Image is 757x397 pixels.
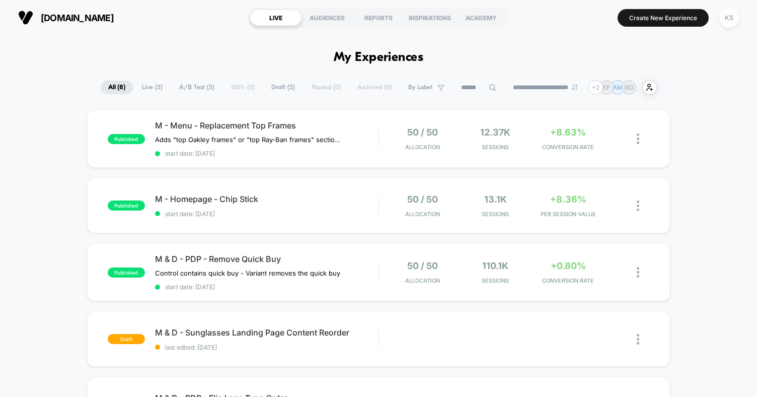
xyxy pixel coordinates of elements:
span: By Label [408,84,432,91]
p: MD [624,84,634,91]
span: M & D - Sunglasses Landing Page Content Reorder [155,327,378,338]
div: + 2 [588,80,603,95]
span: [DOMAIN_NAME] [41,13,114,23]
span: 50 / 50 [407,194,438,205]
span: Draft ( 5 ) [264,81,302,94]
span: Allocation [405,211,440,218]
span: +0.80% [551,260,586,271]
span: Live ( 3 ) [134,81,170,94]
span: published [108,134,145,144]
p: AM [613,84,623,91]
span: start date: [DATE] [155,210,378,218]
div: LIVE [250,10,301,26]
span: draft [108,334,145,344]
p: EF [603,84,610,91]
button: KS [716,8,742,28]
h1: My Experiences [334,50,424,65]
span: start date: [DATE] [155,283,378,291]
span: 50 / 50 [407,260,438,271]
span: All ( 8 ) [101,81,133,94]
span: Control contains quick buy - Variant removes the quick buy [155,269,340,277]
span: CONVERSION RATE [534,277,601,284]
img: close [637,134,639,144]
span: 110.1k [482,260,508,271]
div: INSPIRATIONS [404,10,456,26]
div: KS [719,8,739,28]
span: A/B Test ( 3 ) [172,81,222,94]
img: close [637,201,639,211]
span: 12.37k [480,127,510,138]
span: Sessions [462,211,529,218]
span: 13.1k [484,194,507,205]
img: Visually logo [18,10,33,25]
span: M & D - PDP - Remove Quick Buy [155,254,378,264]
span: published [108,201,145,211]
button: [DOMAIN_NAME] [15,10,117,26]
span: 50 / 50 [407,127,438,138]
span: Allocation [405,144,440,151]
button: Create New Experience [618,9,709,27]
div: ACADEMY [456,10,507,26]
span: Adds "top Oakley frames" or "top Ray-Ban frames" section to replacement lenses for Oakley and Ray... [155,136,342,144]
img: end [572,84,578,90]
div: REPORTS [353,10,404,26]
span: Sessions [462,144,529,151]
span: CONVERSION RATE [534,144,601,151]
span: +8.63% [550,127,586,138]
span: last edited: [DATE] [155,344,378,351]
img: close [637,334,639,345]
span: Allocation [405,277,440,284]
span: Sessions [462,277,529,284]
span: M - Menu - Replacement Top Frames [155,120,378,130]
img: close [637,267,639,278]
span: +8.36% [550,194,586,205]
span: start date: [DATE] [155,150,378,157]
span: published [108,268,145,278]
span: M - Homepage - Chip Stick [155,194,378,204]
div: AUDIENCES [301,10,353,26]
span: PER SESSION VALUE [534,211,601,218]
